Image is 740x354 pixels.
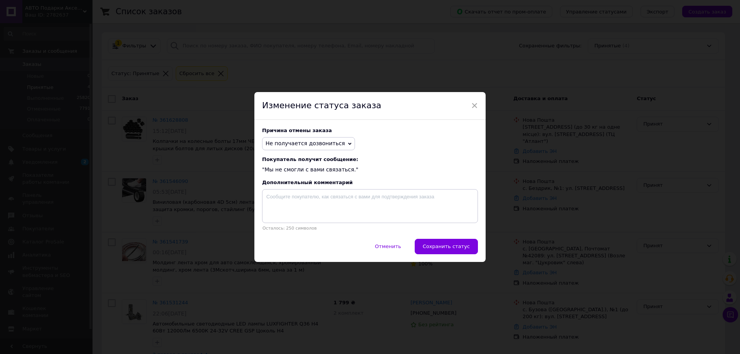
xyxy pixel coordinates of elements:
[254,92,486,120] div: Изменение статуса заказа
[262,156,478,174] div: "Мы не смогли с вами связаться."
[375,243,401,249] span: Отменить
[415,239,478,254] button: Сохранить статус
[262,128,478,133] div: Причина отмены заказа
[262,156,478,162] span: Покупатель получит сообщение:
[262,180,478,185] div: Дополнительный комментарий
[266,140,345,146] span: Не получается дозвониться
[471,99,478,112] span: ×
[367,239,409,254] button: Отменить
[423,243,470,249] span: Сохранить статус
[262,226,478,231] p: Осталось: 250 символов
